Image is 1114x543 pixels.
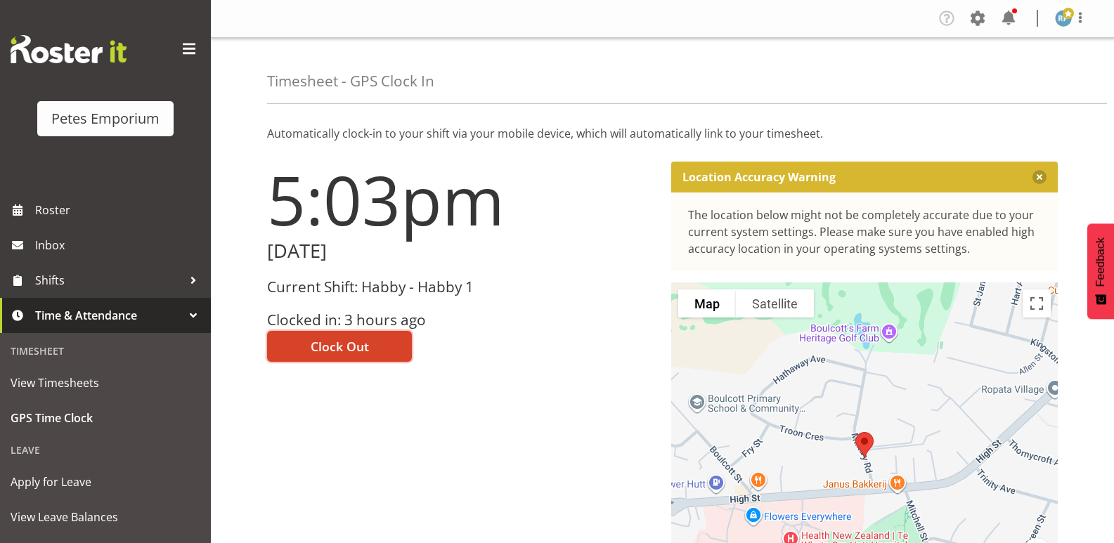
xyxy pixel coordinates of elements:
[4,400,207,436] a: GPS Time Clock
[35,270,183,291] span: Shifts
[4,336,207,365] div: Timesheet
[267,240,654,262] h2: [DATE]
[267,73,434,89] h4: Timesheet - GPS Clock In
[35,199,204,221] span: Roster
[267,331,412,362] button: Clock Out
[1094,237,1107,287] span: Feedback
[1023,289,1051,318] button: Toggle fullscreen view
[11,506,200,528] span: View Leave Balances
[4,436,207,464] div: Leave
[678,289,736,318] button: Show street map
[267,312,654,328] h3: Clocked in: 3 hours ago
[51,108,160,129] div: Petes Emporium
[35,235,204,256] span: Inbox
[736,289,814,318] button: Show satellite imagery
[267,162,654,237] h1: 5:03pm
[1087,223,1114,319] button: Feedback - Show survey
[1032,170,1047,184] button: Close message
[11,35,127,63] img: Rosterit website logo
[35,305,183,326] span: Time & Attendance
[267,125,1058,142] p: Automatically clock-in to your shift via your mobile device, which will automatically link to you...
[688,207,1042,257] div: The location below might not be completely accurate due to your current system settings. Please m...
[682,170,836,184] p: Location Accuracy Warning
[311,337,369,355] span: Clock Out
[1055,10,1072,27] img: reina-puketapu721.jpg
[11,471,200,492] span: Apply for Leave
[4,464,207,499] a: Apply for Leave
[4,365,207,400] a: View Timesheets
[11,407,200,428] span: GPS Time Clock
[267,279,654,295] h3: Current Shift: Habby - Habby 1
[11,372,200,393] span: View Timesheets
[4,499,207,535] a: View Leave Balances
